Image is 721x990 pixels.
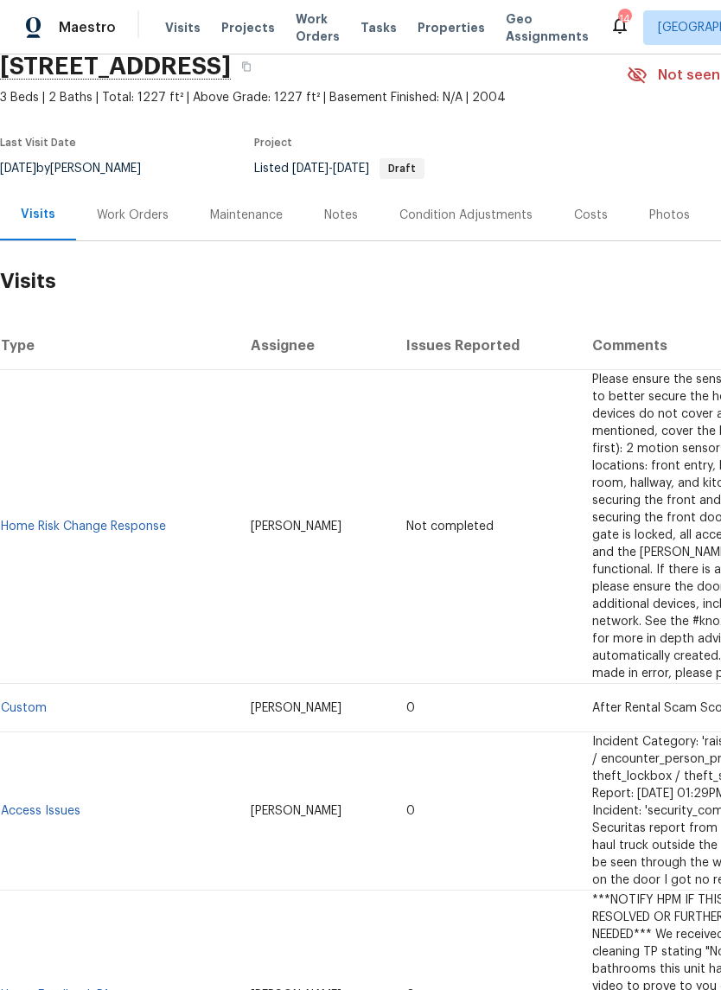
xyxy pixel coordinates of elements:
[97,207,169,224] div: Work Orders
[406,805,415,817] span: 0
[296,10,340,45] span: Work Orders
[210,207,283,224] div: Maintenance
[237,322,392,370] th: Assignee
[221,19,275,36] span: Projects
[399,207,533,224] div: Condition Adjustments
[292,163,369,175] span: -
[360,22,397,34] span: Tasks
[254,137,292,148] span: Project
[574,207,608,224] div: Costs
[649,207,690,224] div: Photos
[506,10,589,45] span: Geo Assignments
[618,10,630,28] div: 14
[254,163,424,175] span: Listed
[59,19,116,36] span: Maestro
[1,702,47,714] a: Custom
[251,702,341,714] span: [PERSON_NAME]
[406,702,415,714] span: 0
[231,51,262,82] button: Copy Address
[392,322,578,370] th: Issues Reported
[292,163,329,175] span: [DATE]
[333,163,369,175] span: [DATE]
[165,19,201,36] span: Visits
[1,521,166,533] a: Home Risk Change Response
[251,521,341,533] span: [PERSON_NAME]
[324,207,358,224] div: Notes
[418,19,485,36] span: Properties
[21,206,55,223] div: Visits
[251,805,341,817] span: [PERSON_NAME]
[1,805,80,817] a: Access Issues
[381,163,423,174] span: Draft
[406,521,494,533] span: Not completed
